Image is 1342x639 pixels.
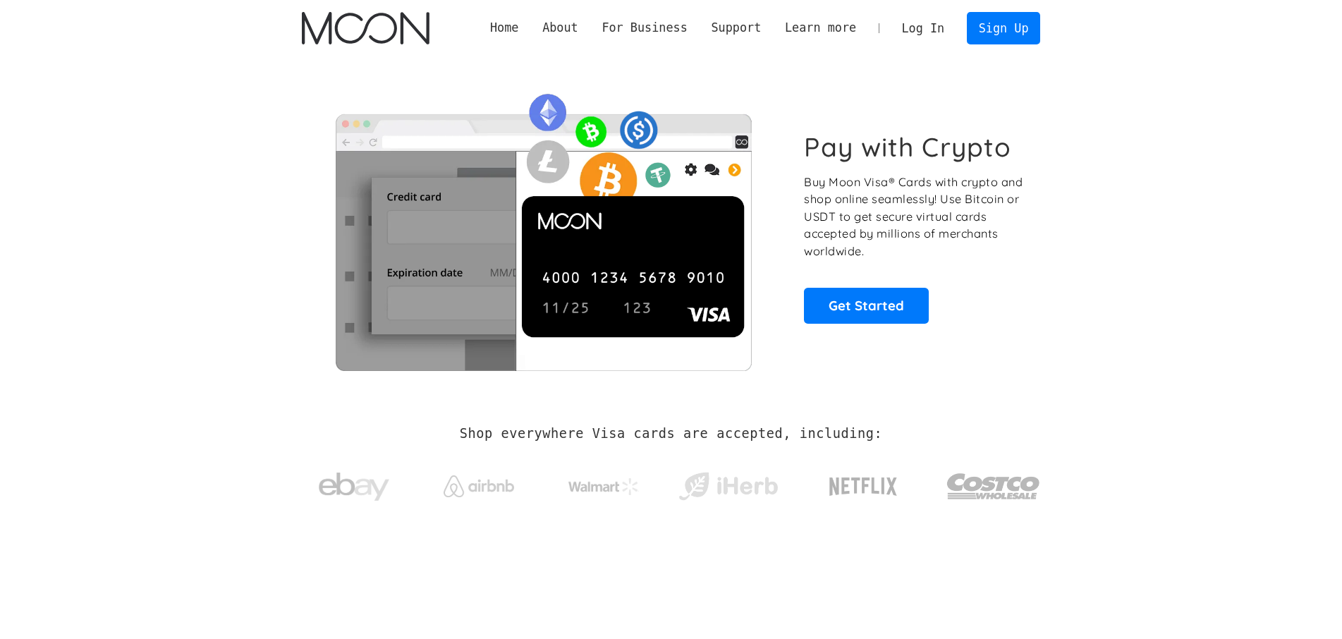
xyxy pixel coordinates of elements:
div: Support [711,19,761,37]
img: Moon Cards let you spend your crypto anywhere Visa is accepted. [302,84,785,370]
div: About [542,19,578,37]
img: Walmart [568,478,639,495]
img: Moon Logo [302,12,429,44]
a: Walmart [551,464,656,502]
a: iHerb [676,454,781,512]
a: Netflix [800,455,927,511]
div: Support [700,19,773,37]
h1: Pay with Crypto [804,131,1011,163]
p: Buy Moon Visa® Cards with crypto and shop online seamlessly! Use Bitcoin or USDT to get secure vi... [804,174,1025,260]
a: ebay [302,451,407,516]
img: iHerb [676,468,781,505]
a: Sign Up [967,12,1040,44]
a: Log In [890,13,956,44]
a: Home [478,19,530,37]
img: Airbnb [444,475,514,497]
h2: Shop everywhere Visa cards are accepted, including: [460,426,882,442]
div: Learn more [773,19,868,37]
img: ebay [319,465,389,509]
a: Airbnb [426,461,531,504]
a: Get Started [804,288,929,323]
img: Netflix [828,469,898,504]
div: For Business [602,19,687,37]
img: Costco [946,460,1041,513]
div: For Business [590,19,700,37]
a: Costco [946,446,1041,520]
div: Learn more [785,19,856,37]
a: home [302,12,429,44]
div: About [530,19,590,37]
